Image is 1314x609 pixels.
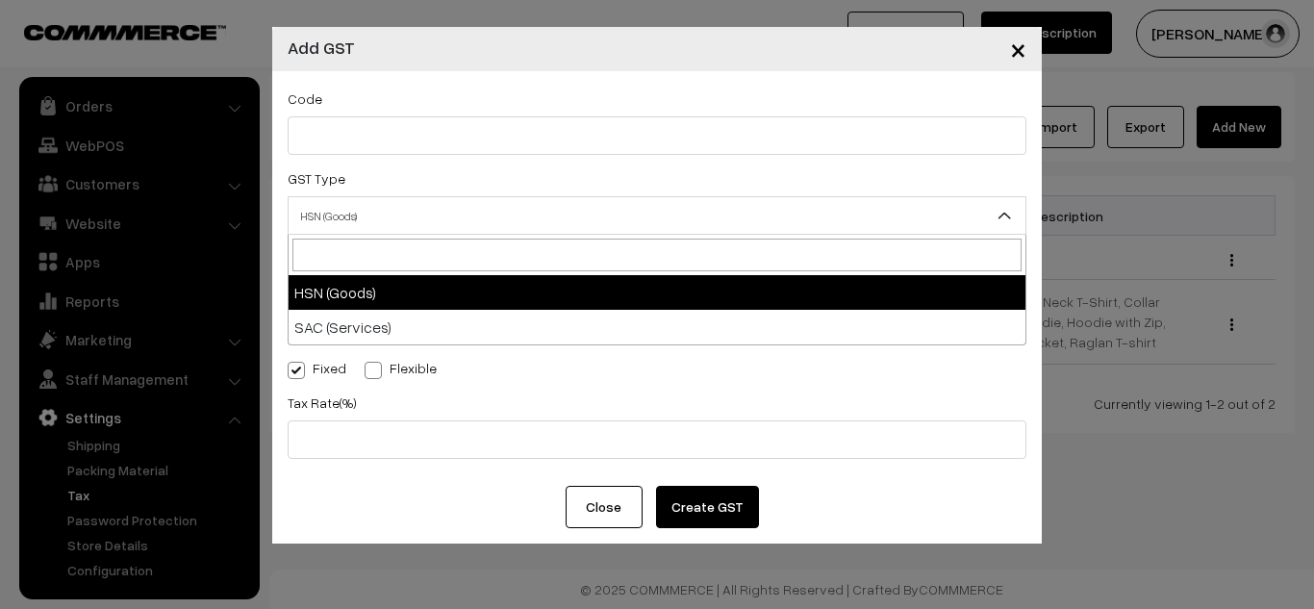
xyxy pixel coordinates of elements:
span: HSN (Goods) [288,196,1026,235]
h4: Add GST [288,35,355,61]
button: Create GST [656,486,759,528]
label: Flexible [365,358,437,378]
span: HSN (Goods) [289,199,1025,233]
label: Tax Rate(%) [288,393,357,413]
label: Fixed [288,358,346,378]
label: GST Type [288,168,345,189]
button: Close [995,19,1042,79]
li: SAC (Services) [289,310,1025,344]
button: Close [566,486,643,528]
label: Code [288,89,322,109]
li: HSN (Goods) [289,275,1025,310]
span: × [1010,31,1026,66]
